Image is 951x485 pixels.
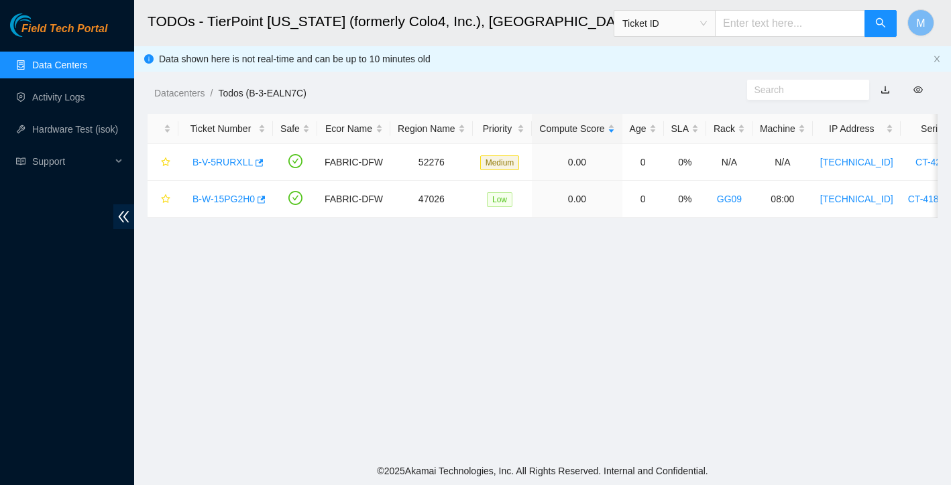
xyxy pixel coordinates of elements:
td: 0 [622,144,664,181]
span: search [875,17,886,30]
td: 0 [622,181,664,218]
span: double-left [113,204,134,229]
a: GG09 [717,194,742,204]
td: FABRIC-DFW [317,181,390,218]
span: Medium [480,155,520,170]
button: search [864,10,897,37]
button: M [907,9,934,36]
input: Enter text here... [715,10,865,37]
td: 0.00 [532,181,622,218]
span: Field Tech Portal [21,23,107,36]
td: 0.00 [532,144,622,181]
span: eye [913,85,923,94]
td: 08:00 [752,181,813,218]
a: B-W-15PG2H0 [192,194,255,204]
a: Hardware Test (isok) [32,124,118,135]
a: [TECHNICAL_ID] [820,157,893,167]
td: 0% [664,181,706,218]
td: N/A [706,144,752,181]
span: close [933,55,941,63]
td: 52276 [390,144,473,181]
td: FABRIC-DFW [317,144,390,181]
a: Data Centers [32,60,87,70]
span: Support [32,148,111,175]
footer: © 2025 Akamai Technologies, Inc. All Rights Reserved. Internal and Confidential. [134,457,951,485]
a: Activity Logs [32,92,85,102]
span: Low [487,192,512,207]
a: Akamai TechnologiesField Tech Portal [10,24,107,42]
span: / [210,88,213,98]
td: N/A [752,144,813,181]
a: Todos (B-3-EALN7C) [218,88,306,98]
span: check-circle [288,191,302,205]
a: B-V-5RURXLL [192,157,253,167]
span: read [16,157,25,166]
a: [TECHNICAL_ID] [820,194,893,204]
button: star [155,151,171,173]
span: star [161,157,170,168]
td: 0% [664,144,706,181]
img: Akamai Technologies [10,13,68,37]
input: Search [754,82,852,97]
td: 47026 [390,181,473,218]
button: close [933,55,941,64]
span: star [161,194,170,205]
span: check-circle [288,154,302,168]
span: M [916,15,925,31]
a: download [881,84,890,95]
a: Datacenters [154,88,205,98]
span: Ticket ID [622,13,707,33]
button: download [871,79,900,100]
button: star [155,188,171,210]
